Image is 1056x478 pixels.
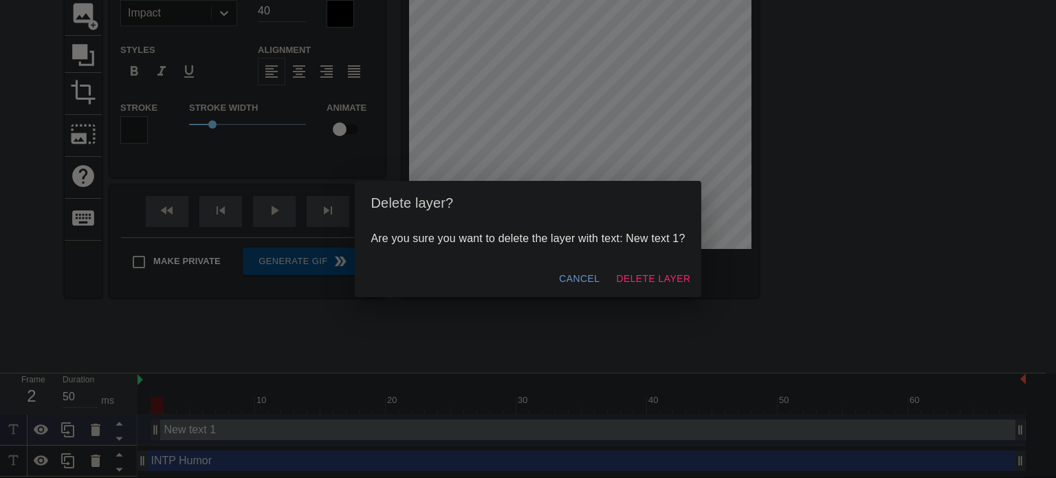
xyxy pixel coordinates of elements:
[616,270,690,287] span: Delete Layer
[371,192,685,214] h2: Delete layer?
[553,266,605,292] button: Cancel
[371,230,685,247] p: Are you sure you want to delete the layer with text: New text 1?
[610,266,696,292] button: Delete Layer
[559,270,599,287] span: Cancel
